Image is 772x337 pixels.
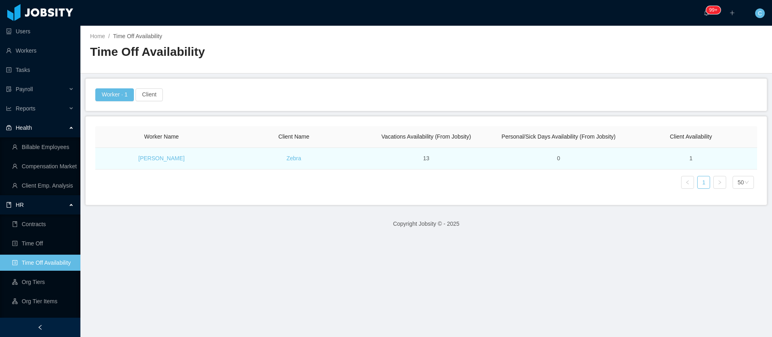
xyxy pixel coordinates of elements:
[670,133,712,140] span: Client Availability
[278,133,309,140] span: Client Name
[737,176,744,188] div: 50
[698,176,710,188] a: 1
[90,44,426,60] h2: Time Off Availability
[144,133,179,140] span: Worker Name
[138,155,185,161] a: [PERSON_NAME]
[16,86,33,92] span: Payroll
[717,180,722,185] i: icon: right
[625,148,757,170] td: 1
[90,33,105,39] a: Home
[713,176,726,189] li: Next Page
[12,235,74,251] a: icon: profileTime Off
[706,6,721,14] sup: 211
[12,255,74,271] a: icon: profileTime Off Availability
[12,293,74,309] a: icon: apartmentOrg Tier Items
[501,133,616,140] span: Personal/Sick Days Availability (From Jobsity)
[113,33,162,39] span: Time Off Availability
[6,106,12,111] i: icon: line-chart
[12,312,74,329] a: icon: apartmentOrg Chart
[16,125,32,131] span: Health
[16,105,35,112] span: Reports
[729,10,735,16] i: icon: plus
[12,158,74,174] a: icon: userCompensation Market
[697,176,710,189] li: 1
[758,8,762,18] span: C
[286,155,301,161] a: Zebra
[12,274,74,290] a: icon: apartmentOrg Tiers
[6,125,12,131] i: icon: medicine-box
[16,202,24,208] span: HR
[6,86,12,92] i: icon: file-protect
[6,43,74,59] a: icon: userWorkers
[6,23,74,39] a: icon: robotUsers
[95,88,134,101] button: Worker · 1
[12,216,74,232] a: icon: bookContracts
[6,62,74,78] a: icon: profileTasks
[493,148,625,170] td: 0
[80,210,772,238] footer: Copyright Jobsity © - 2025
[681,176,694,189] li: Previous Page
[704,10,709,16] i: icon: bell
[6,202,12,208] i: icon: book
[108,33,110,39] span: /
[382,133,471,140] span: Vacations Availability (From Jobsity)
[136,88,163,101] button: Client
[12,178,74,194] a: icon: userClient Emp. Analysis
[12,139,74,155] a: icon: userBillable Employees
[360,148,492,170] td: 13
[744,180,749,186] i: icon: down
[685,180,690,185] i: icon: left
